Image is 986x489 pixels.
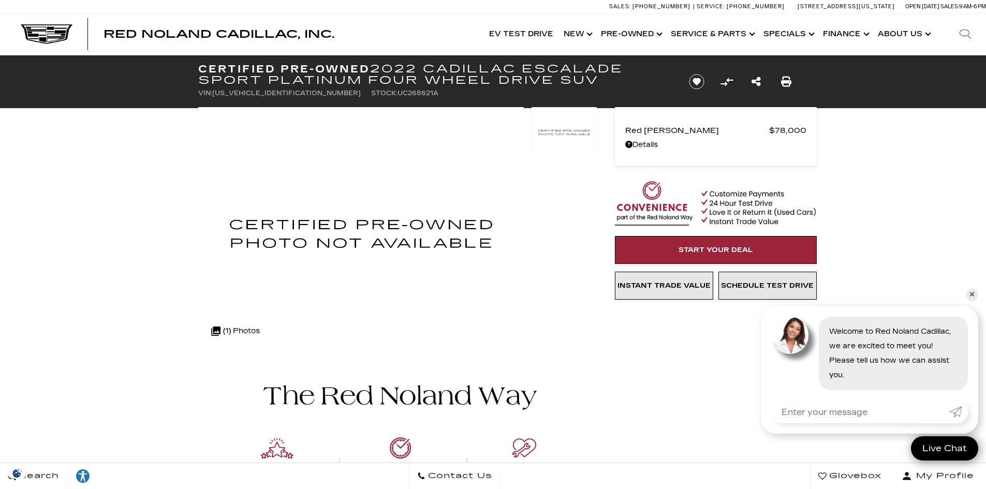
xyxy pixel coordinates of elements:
[917,442,972,454] span: Live Chat
[16,469,59,483] span: Search
[615,272,713,300] a: Instant Trade Value
[721,281,814,290] span: Schedule Test Drive
[781,75,791,89] a: Print this Certified Pre-Owned 2022 Cadillac Escalade Sport Platinum Four Wheel Drive SUV
[945,13,986,55] div: Search
[206,319,265,344] div: (1) Photos
[940,3,959,10] span: Sales:
[617,281,711,290] span: Instant Trade Value
[609,4,693,9] a: Sales: [PHONE_NUMBER]
[425,469,492,483] span: Contact Us
[198,63,672,86] h1: 2022 Cadillac Escalade Sport Platinum Four Wheel Drive SUV
[198,90,212,97] span: VIN:
[104,28,334,40] span: Red Noland Cadillac, Inc.
[905,3,939,10] span: Open [DATE]
[67,463,99,489] a: Explore your accessibility options
[949,401,968,423] a: Submit
[679,246,753,254] span: Start Your Deal
[409,463,501,489] a: Contact Us
[666,13,758,55] a: Service & Parts
[810,463,890,489] a: Glovebox
[596,13,666,55] a: Pre-Owned
[532,107,597,157] img: Certified Used 2022 Infrared Tintcoat Cadillac Sport Platinum image 1
[615,236,817,264] a: Start Your Deal
[911,436,978,461] a: Live Chat
[959,3,986,10] span: 9 AM-6 PM
[697,3,725,10] span: Service:
[727,3,785,10] span: [PHONE_NUMBER]
[769,123,806,138] span: $78,000
[558,13,596,55] a: New
[771,317,808,354] img: Agent profile photo
[685,73,708,90] button: Save vehicle
[873,13,934,55] a: About Us
[632,3,690,10] span: [PHONE_NUMBER]
[212,90,361,97] span: [US_VEHICLE_IDENTIFICATION_NUMBER]
[771,401,949,423] input: Enter your message
[625,138,806,152] a: Details
[890,463,986,489] button: Open user profile menu
[5,468,29,479] section: Click to Open Cookie Consent Modal
[912,469,974,483] span: My Profile
[758,13,818,55] a: Specials
[198,107,524,358] img: Certified Used 2022 Infrared Tintcoat Cadillac Sport Platinum image 1
[609,3,631,10] span: Sales:
[818,13,873,55] a: Finance
[371,90,398,97] span: Stock:
[693,4,787,9] a: Service: [PHONE_NUMBER]
[625,123,769,138] span: Red [PERSON_NAME]
[719,74,734,90] button: Compare Vehicle
[67,468,98,484] div: Explore your accessibility options
[21,24,72,44] img: Cadillac Dark Logo with Cadillac White Text
[625,123,806,138] a: Red [PERSON_NAME] $78,000
[798,3,895,10] a: [STREET_ADDRESS][US_STATE]
[5,468,29,479] img: Opt-Out Icon
[819,317,968,390] div: Welcome to Red Noland Cadillac, we are excited to meet you! Please tell us how we can assist you.
[484,13,558,55] a: EV Test Drive
[104,29,334,39] a: Red Noland Cadillac, Inc.
[752,75,761,89] a: Share this Certified Pre-Owned 2022 Cadillac Escalade Sport Platinum Four Wheel Drive SUV
[398,90,438,97] span: UC268621A
[827,469,881,483] span: Glovebox
[198,63,371,75] strong: Certified Pre-Owned
[718,272,817,300] a: Schedule Test Drive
